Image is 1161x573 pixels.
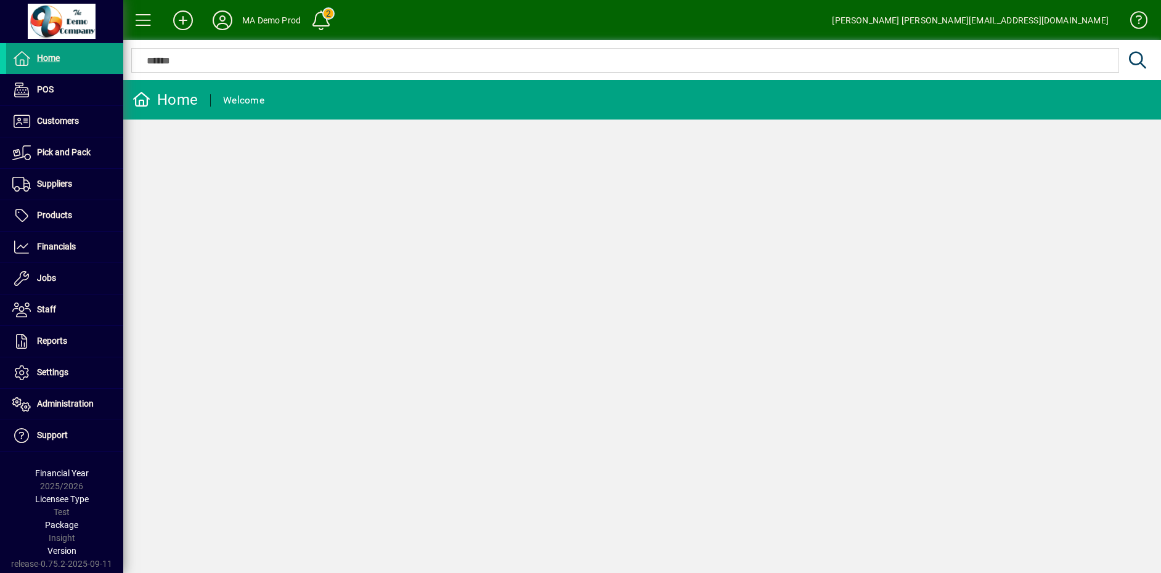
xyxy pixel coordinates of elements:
[37,179,72,189] span: Suppliers
[223,91,264,110] div: Welcome
[242,10,301,30] div: MA Demo Prod
[35,468,89,478] span: Financial Year
[6,200,123,231] a: Products
[6,357,123,388] a: Settings
[37,273,56,283] span: Jobs
[6,137,123,168] a: Pick and Pack
[37,367,68,377] span: Settings
[132,90,198,110] div: Home
[37,399,94,408] span: Administration
[6,75,123,105] a: POS
[163,9,203,31] button: Add
[6,232,123,262] a: Financials
[45,520,78,530] span: Package
[37,242,76,251] span: Financials
[37,336,67,346] span: Reports
[6,106,123,137] a: Customers
[35,494,89,504] span: Licensee Type
[37,116,79,126] span: Customers
[832,10,1109,30] div: [PERSON_NAME] [PERSON_NAME][EMAIL_ADDRESS][DOMAIN_NAME]
[203,9,242,31] button: Profile
[37,53,60,63] span: Home
[37,430,68,440] span: Support
[6,389,123,420] a: Administration
[6,295,123,325] a: Staff
[37,210,72,220] span: Products
[1121,2,1146,43] a: Knowledge Base
[37,304,56,314] span: Staff
[47,546,76,556] span: Version
[6,420,123,451] a: Support
[6,326,123,357] a: Reports
[37,147,91,157] span: Pick and Pack
[6,169,123,200] a: Suppliers
[6,263,123,294] a: Jobs
[37,84,54,94] span: POS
